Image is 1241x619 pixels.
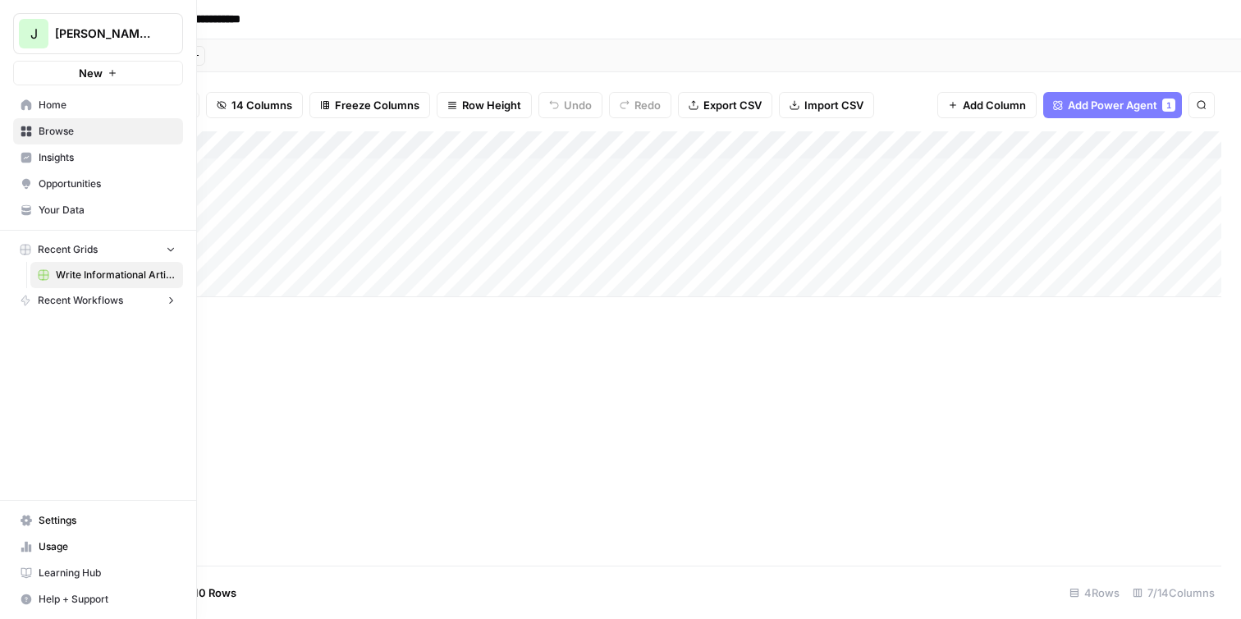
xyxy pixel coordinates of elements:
[13,586,183,612] button: Help + Support
[779,92,874,118] button: Import CSV
[13,13,183,54] button: Workspace: Jeremy - Example
[39,203,176,218] span: Your Data
[13,118,183,144] a: Browse
[39,177,176,191] span: Opportunities
[13,560,183,586] a: Learning Hub
[13,61,183,85] button: New
[1043,92,1182,118] button: Add Power Agent1
[1126,580,1221,606] div: 7/14 Columns
[171,585,236,601] span: Add 10 Rows
[30,24,38,44] span: J
[39,124,176,139] span: Browse
[1162,99,1175,112] div: 1
[564,97,592,113] span: Undo
[937,92,1037,118] button: Add Column
[437,92,532,118] button: Row Height
[335,97,419,113] span: Freeze Columns
[1063,580,1126,606] div: 4 Rows
[13,144,183,171] a: Insights
[206,92,303,118] button: 14 Columns
[13,534,183,560] a: Usage
[30,262,183,288] a: Write Informational Article
[39,539,176,554] span: Usage
[231,97,292,113] span: 14 Columns
[462,97,521,113] span: Row Height
[13,197,183,223] a: Your Data
[963,97,1026,113] span: Add Column
[39,566,176,580] span: Learning Hub
[703,97,762,113] span: Export CSV
[38,242,98,257] span: Recent Grids
[39,592,176,607] span: Help + Support
[538,92,602,118] button: Undo
[38,293,123,308] span: Recent Workflows
[13,288,183,313] button: Recent Workflows
[1068,97,1157,113] span: Add Power Agent
[56,268,176,282] span: Write Informational Article
[79,65,103,81] span: New
[309,92,430,118] button: Freeze Columns
[13,171,183,197] a: Opportunities
[1166,99,1171,112] span: 1
[13,237,183,262] button: Recent Grids
[39,513,176,528] span: Settings
[634,97,661,113] span: Redo
[39,98,176,112] span: Home
[39,150,176,165] span: Insights
[609,92,671,118] button: Redo
[13,507,183,534] a: Settings
[55,25,154,42] span: [PERSON_NAME] - Example
[678,92,772,118] button: Export CSV
[804,97,863,113] span: Import CSV
[13,92,183,118] a: Home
